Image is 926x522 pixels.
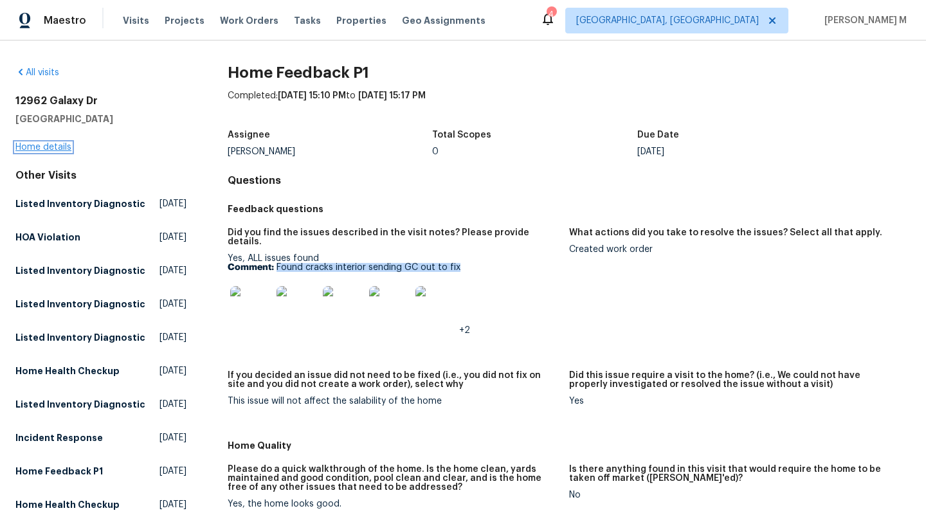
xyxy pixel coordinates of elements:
[15,398,145,411] h5: Listed Inventory Diagnostic
[123,14,149,27] span: Visits
[15,226,186,249] a: HOA Violation[DATE]
[637,130,679,139] h5: Due Date
[15,465,103,478] h5: Home Feedback P1
[15,498,120,511] h5: Home Health Checkup
[228,263,274,272] b: Comment:
[15,426,186,449] a: Incident Response[DATE]
[159,231,186,244] span: [DATE]
[15,431,103,444] h5: Incident Response
[15,197,145,210] h5: Listed Inventory Diagnostic
[15,264,145,277] h5: Listed Inventory Diagnostic
[228,130,270,139] h5: Assignee
[569,371,900,389] h5: Did this issue require a visit to the home? (i.e., We could not have properly investigated or res...
[44,14,86,27] span: Maestro
[15,259,186,282] a: Listed Inventory Diagnostic[DATE]
[15,298,145,310] h5: Listed Inventory Diagnostic
[159,465,186,478] span: [DATE]
[336,14,386,27] span: Properties
[15,169,186,182] div: Other Visits
[228,439,911,452] h5: Home Quality
[15,94,186,107] h2: 12962 Galaxy Dr
[547,8,556,21] div: 4
[294,16,321,25] span: Tasks
[637,147,842,156] div: [DATE]
[15,393,186,416] a: Listed Inventory Diagnostic[DATE]
[228,254,559,335] div: Yes, ALL issues found
[228,465,559,492] h5: Please do a quick walkthrough of the home. Is the home clean, yards maintained and good condition...
[228,66,911,79] h2: Home Feedback P1
[569,397,900,406] div: Yes
[159,498,186,511] span: [DATE]
[159,364,186,377] span: [DATE]
[15,331,145,344] h5: Listed Inventory Diagnostic
[228,263,559,272] p: Found cracks interior sending GC out to fix
[159,264,186,277] span: [DATE]
[159,431,186,444] span: [DATE]
[15,326,186,349] a: Listed Inventory Diagnostic[DATE]
[159,197,186,210] span: [DATE]
[569,465,900,483] h5: Is there anything found in this visit that would require the home to be taken off market ([PERSON...
[159,298,186,310] span: [DATE]
[569,228,882,237] h5: What actions did you take to resolve the issues? Select all that apply.
[459,326,470,335] span: +2
[432,130,491,139] h5: Total Scopes
[15,68,59,77] a: All visits
[220,14,278,27] span: Work Orders
[569,491,900,500] div: No
[15,231,80,244] h5: HOA Violation
[15,359,186,382] a: Home Health Checkup[DATE]
[228,397,559,406] div: This issue will not affect the salability of the home
[15,493,186,516] a: Home Health Checkup[DATE]
[15,292,186,316] a: Listed Inventory Diagnostic[DATE]
[228,371,559,389] h5: If you decided an issue did not need to be fixed (i.e., you did not fix on site and you did not c...
[819,14,907,27] span: [PERSON_NAME] M
[15,364,120,377] h5: Home Health Checkup
[159,398,186,411] span: [DATE]
[576,14,759,27] span: [GEOGRAPHIC_DATA], [GEOGRAPHIC_DATA]
[358,91,426,100] span: [DATE] 15:17 PM
[228,500,559,509] div: Yes, the home looks good.
[228,228,559,246] h5: Did you find the issues described in the visit notes? Please provide details.
[228,203,911,215] h5: Feedback questions
[15,460,186,483] a: Home Feedback P1[DATE]
[432,147,637,156] div: 0
[402,14,486,27] span: Geo Assignments
[15,192,186,215] a: Listed Inventory Diagnostic[DATE]
[569,245,900,254] div: Created work order
[228,174,911,187] h4: Questions
[159,331,186,344] span: [DATE]
[278,91,346,100] span: [DATE] 15:10 PM
[228,147,433,156] div: [PERSON_NAME]
[228,89,911,123] div: Completed: to
[15,113,186,125] h5: [GEOGRAPHIC_DATA]
[165,14,204,27] span: Projects
[15,143,71,152] a: Home details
